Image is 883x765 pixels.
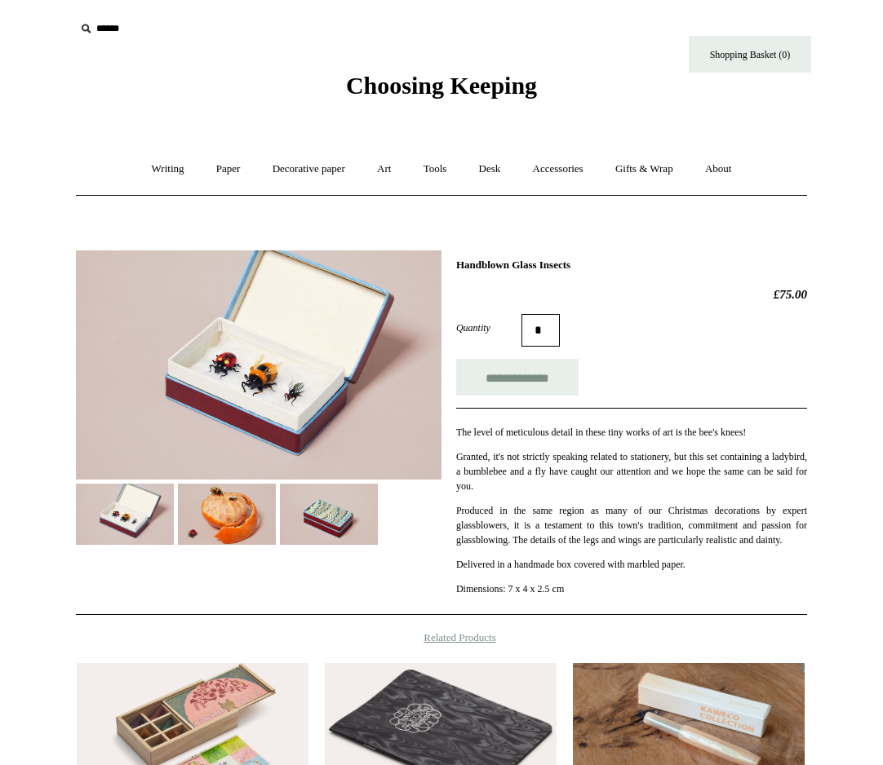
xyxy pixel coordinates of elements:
a: Tools [409,148,462,191]
p: Produced in the same region as many of our Christmas decorations by expert glassblowers, it is a ... [456,503,807,547]
label: Quantity [456,321,521,335]
h1: Handblown Glass Insects [456,259,807,272]
a: Writing [137,148,199,191]
span: Choosing Keeping [346,72,537,99]
a: Paper [202,148,255,191]
img: Handblown Glass Insects [280,484,378,545]
a: Gifts & Wrap [601,148,688,191]
a: About [690,148,747,191]
img: Handblown Glass Insects [76,484,174,545]
a: Art [362,148,406,191]
a: Desk [464,148,516,191]
a: Decorative paper [258,148,360,191]
p: Dimensions: 7 x 4 x 2.5 cm [456,581,807,596]
a: Accessories [518,148,598,191]
p: Granted, it's not strictly speaking related to stationery, but this set containing a ladybird, a ... [456,449,807,493]
p: The level of meticulous detail in these tiny works of art is the bee's knees! [456,425,807,440]
p: Delivered in a handmade box covered with marbled paper. [456,557,807,572]
a: Shopping Basket (0) [689,36,811,73]
a: Choosing Keeping [346,85,537,96]
h2: £75.00 [456,287,807,302]
img: Handblown Glass Insects [76,250,441,480]
img: Handblown Glass Insects [178,484,276,545]
h4: Related Products [33,631,850,644]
